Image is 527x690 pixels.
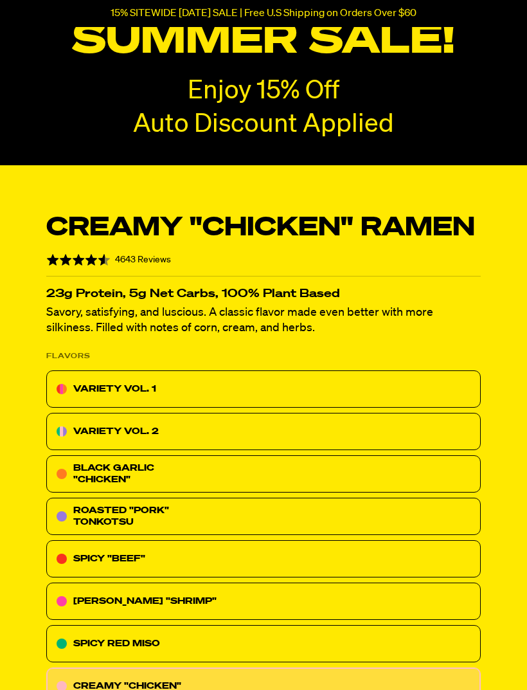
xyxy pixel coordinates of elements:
[57,554,67,564] img: 7abd0c97-spicy-beef.svg
[73,551,145,567] p: SPICY "BEEF"
[57,469,67,479] img: icon-black-garlic-chicken.svg
[46,625,481,662] div: SPICY RED MISO
[73,381,156,397] p: VARIETY VOL. 1
[46,583,481,620] div: [PERSON_NAME] "SHRIMP"
[46,370,481,408] div: VARIETY VOL. 1
[46,349,91,364] p: FLAVORS
[57,639,67,649] img: fc2c7a02-spicy-red-miso.svg
[57,426,67,437] img: icon-variety-vol2.svg
[57,511,67,522] img: 57ed4456-roasted-pork-tonkotsu.svg
[73,464,154,484] span: BLACK GARLIC "CHICKEN"
[188,78,339,105] p: Enjoy 15% Off
[115,255,171,264] span: 4643 Reviews
[13,17,514,65] p: SUMMER SALE!
[46,413,481,450] div: VARIETY VOL. 2
[46,305,481,336] p: Savory, satisfying, and luscious. A classic flavor made even better with more silkiness. Filled w...
[46,455,481,493] div: BLACK GARLIC "CHICKEN"
[46,498,481,535] div: ROASTED "PORK" TONKOTSU
[111,8,416,19] p: 15% SITEWIDE [DATE] SALE | Free U.S Shipping on Orders Over $60
[73,594,217,609] p: [PERSON_NAME] "SHRIMP"
[73,424,159,439] p: VARIETY VOL. 2
[57,384,67,394] img: icon-variety-vol-1.svg
[46,540,481,577] div: SPICY "BEEF"
[73,636,160,651] p: SPICY RED MISO
[46,213,475,244] p: Creamy "Chicken" Ramen
[73,506,169,527] span: ROASTED "PORK" TONKOTSU
[57,596,67,606] img: 0be15cd5-tom-youm-shrimp.svg
[133,112,394,138] span: Auto Discount Applied
[46,289,481,298] h2: 23g Protein, 5g Net Carbs, 100% Plant Based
